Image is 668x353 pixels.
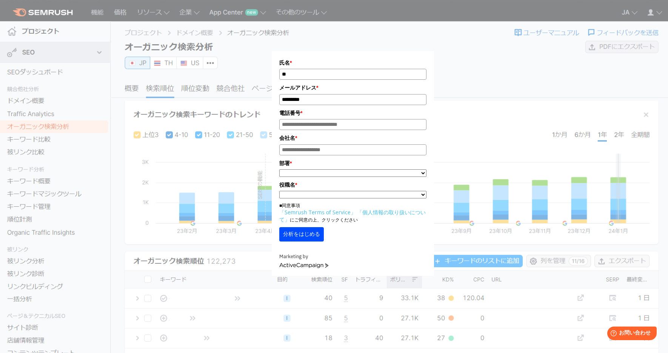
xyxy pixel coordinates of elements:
[279,253,426,261] div: Marketing by
[279,209,356,216] a: 「Semrush Terms of Service」
[279,84,426,92] label: メールアドレス
[279,59,426,67] label: 氏名
[601,324,660,345] iframe: Help widget launcher
[279,202,426,223] p: ■同意事項 にご同意の上、クリックください
[279,159,426,167] label: 部署
[279,181,426,189] label: 役職名
[279,134,426,142] label: 会社名
[279,227,324,242] button: 分析をはじめる
[279,209,426,223] a: 「個人情報の取り扱いについて」
[279,109,426,117] label: 電話番号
